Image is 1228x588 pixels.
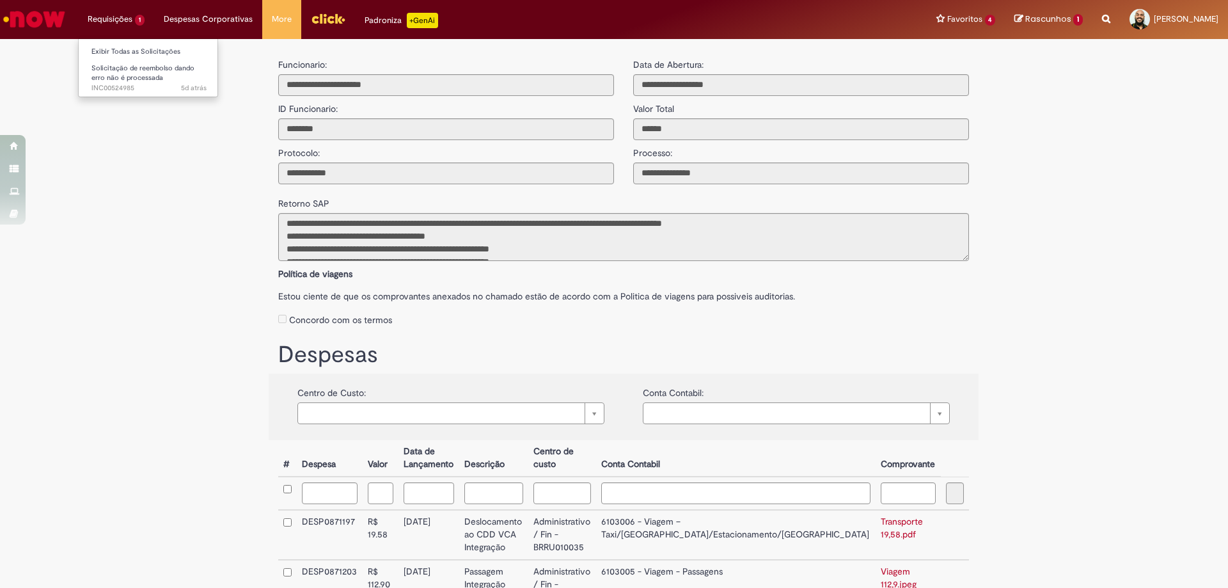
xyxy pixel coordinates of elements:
a: Exibir Todas as Solicitações [79,45,219,59]
label: Protocolo: [278,140,320,159]
span: 1 [135,15,145,26]
span: [PERSON_NAME] [1154,13,1218,24]
a: Aberto INC00524985 : Solicitação de reembolso dando erro não é processada [79,61,219,89]
span: Rascunhos [1025,13,1071,25]
a: Transporte 19,58.pdf [881,516,923,540]
span: 4 [985,15,996,26]
td: Administrativo / Fin - BRRU010035 [528,510,597,560]
label: Estou ciente de que os comprovantes anexados no chamado estão de acordo com a Politica de viagens... [278,283,969,303]
label: Valor Total [633,96,674,115]
ul: Requisições [78,38,218,97]
span: INC00524985 [91,83,207,93]
td: 6103006 - Viagem – Taxi/[GEOGRAPHIC_DATA]/Estacionamento/[GEOGRAPHIC_DATA] [596,510,876,560]
a: Limpar campo {0} [643,402,950,424]
span: Despesas Corporativas [164,13,253,26]
td: [DATE] [398,510,459,560]
th: Data de Lançamento [398,440,459,477]
label: Retorno SAP [278,191,329,210]
label: Conta Contabil: [643,380,704,399]
label: Concordo com os termos [289,314,392,326]
th: Descrição [459,440,528,477]
a: Rascunhos [1014,13,1083,26]
span: 5d atrás [181,83,207,93]
h1: Despesas [278,342,969,368]
label: Centro de Custo: [297,380,366,399]
th: Despesa [297,440,363,477]
td: DESP0871197 [297,510,363,560]
td: R$ 19.58 [363,510,398,560]
label: ID Funcionario: [278,96,338,115]
img: click_logo_yellow_360x200.png [311,9,345,28]
p: +GenAi [407,13,438,28]
td: Deslocamento ao CDD VCA Integração [459,510,528,560]
label: Processo: [633,140,672,159]
span: More [272,13,292,26]
div: Padroniza [365,13,438,28]
span: Favoritos [947,13,982,26]
th: Conta Contabil [596,440,876,477]
span: Solicitação de reembolso dando erro não é processada [91,63,194,83]
time: 25/09/2025 17:15:59 [181,83,207,93]
label: Funcionario: [278,58,327,71]
th: Comprovante [876,440,941,477]
img: ServiceNow [1,6,67,32]
span: Requisições [88,13,132,26]
th: # [278,440,297,477]
b: Política de viagens [278,268,352,280]
td: Transporte 19,58.pdf [876,510,941,560]
label: Data de Abertura: [633,58,704,71]
th: Valor [363,440,398,477]
span: 1 [1073,14,1083,26]
th: Centro de custo [528,440,597,477]
a: Limpar campo {0} [297,402,604,424]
